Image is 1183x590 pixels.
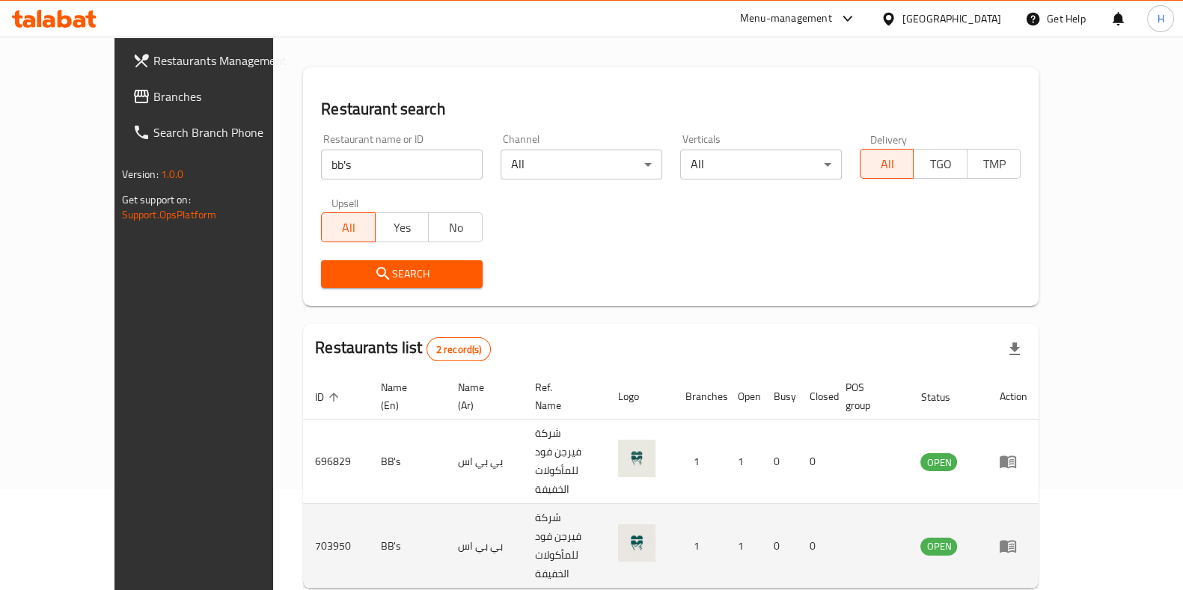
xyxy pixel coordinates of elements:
[331,197,359,208] label: Upsell
[999,452,1027,470] div: Menu
[161,165,184,184] span: 1.0.0
[427,342,491,357] span: 2 record(s)
[680,150,842,179] div: All
[798,420,834,504] td: 0
[303,374,1039,589] table: enhanced table
[303,420,369,504] td: 696829
[435,217,477,239] span: No
[920,153,962,175] span: TGO
[997,331,1033,367] div: Export file
[913,149,968,179] button: TGO
[315,388,343,406] span: ID
[618,524,655,562] img: BB's
[726,420,762,504] td: 1
[122,190,191,209] span: Get support on:
[382,217,424,239] span: Yes
[860,149,914,179] button: All
[762,420,798,504] td: 0
[523,504,606,589] td: شركة فيرجن فود للمأكولات الخفيفة
[606,374,673,420] th: Logo
[120,79,312,114] a: Branches
[762,374,798,420] th: Busy
[523,420,606,504] td: شركة فيرجن فود للمأكولات الخفيفة
[427,337,492,361] div: Total records count
[535,378,588,414] span: Ref. Name
[673,504,726,589] td: 1
[920,538,957,555] span: OPEN
[333,265,471,283] span: Search
[321,260,483,288] button: Search
[740,10,832,28] div: Menu-management
[122,205,217,224] a: Support.OpsPlatform
[501,150,662,179] div: All
[870,134,908,144] label: Delivery
[673,420,726,504] td: 1
[1157,10,1164,27] span: H
[458,378,505,414] span: Name (Ar)
[446,420,523,504] td: بي بي اس
[381,378,428,414] span: Name (En)
[120,114,312,150] a: Search Branch Phone
[726,504,762,589] td: 1
[321,150,483,179] input: Search for restaurant name or ID..
[153,123,300,141] span: Search Branch Phone
[321,212,376,242] button: All
[846,378,891,414] span: POS group
[428,212,483,242] button: No
[321,98,1021,120] h2: Restaurant search
[153,87,300,105] span: Branches
[673,374,726,420] th: Branches
[369,504,446,589] td: BB's
[618,440,655,477] img: BB's
[153,52,300,70] span: Restaurants Management
[446,504,523,589] td: بي بي اس
[798,374,834,420] th: Closed
[902,10,1001,27] div: [GEOGRAPHIC_DATA]
[762,504,798,589] td: 0
[726,374,762,420] th: Open
[315,337,491,361] h2: Restaurants list
[303,504,369,589] td: 703950
[328,217,370,239] span: All
[120,43,312,79] a: Restaurants Management
[920,388,969,406] span: Status
[920,454,957,471] span: OPEN
[973,153,1015,175] span: TMP
[798,504,834,589] td: 0
[987,374,1039,420] th: Action
[920,538,957,556] div: OPEN
[967,149,1021,179] button: TMP
[920,453,957,471] div: OPEN
[369,420,446,504] td: BB's
[866,153,908,175] span: All
[375,212,430,242] button: Yes
[122,165,159,184] span: Version:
